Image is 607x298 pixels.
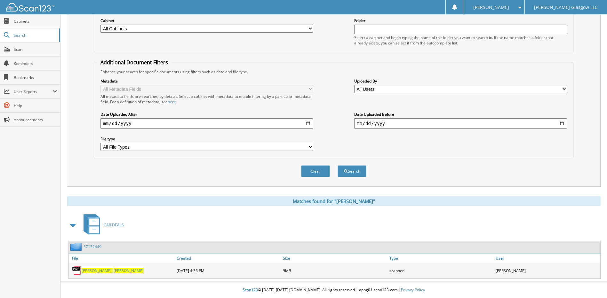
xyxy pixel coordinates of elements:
span: Scan123 [243,287,258,293]
a: [PERSON_NAME], [PERSON_NAME] [82,268,144,273]
div: [PERSON_NAME] [494,264,600,277]
span: Bookmarks [14,75,57,80]
div: Matches found for "[PERSON_NAME]" [67,196,601,206]
label: Date Uploaded Before [354,112,567,117]
span: User Reports [14,89,52,94]
legend: Additional Document Filters [97,59,171,66]
a: here [168,99,176,105]
label: Cabinet [100,18,313,23]
label: Metadata [100,78,313,84]
button: Search [338,165,366,177]
span: [PERSON_NAME], [82,268,113,273]
a: SZ152449 [84,244,101,249]
a: Privacy Policy [401,287,425,293]
img: scan123-logo-white.svg [6,3,54,12]
span: Announcements [14,117,57,122]
div: Select a cabinet and begin typing the name of the folder you want to search in. If the name match... [354,35,567,46]
a: Size [281,254,387,263]
label: File type [100,136,313,142]
a: CAR DEALS [80,212,124,238]
div: scanned [388,264,494,277]
div: © [DATE]-[DATE] [DOMAIN_NAME]. All rights reserved | appg01-scan123-com | [60,282,607,298]
a: Created [175,254,281,263]
span: Cabinets [14,19,57,24]
label: Uploaded By [354,78,567,84]
span: [PERSON_NAME] Glasgow LLC [534,5,598,9]
a: User [494,254,600,263]
div: 9MB [281,264,387,277]
input: start [100,118,313,129]
div: Enhance your search for specific documents using filters such as date and file type. [97,69,570,74]
label: Folder [354,18,567,23]
span: Help [14,103,57,108]
span: [PERSON_NAME] [114,268,144,273]
img: folder2.png [70,243,84,251]
a: Type [388,254,494,263]
a: File [69,254,175,263]
div: All metadata fields are searched by default. Select a cabinet with metadata to enable filtering b... [100,94,313,105]
div: [DATE] 4:36 PM [175,264,281,277]
span: Reminders [14,61,57,66]
label: Date Uploaded After [100,112,313,117]
span: Search [14,33,56,38]
span: CAR DEALS [104,222,124,228]
input: end [354,118,567,129]
button: Clear [301,165,330,177]
img: PDF.png [72,266,82,275]
span: [PERSON_NAME] [473,5,509,9]
iframe: Chat Widget [575,267,607,298]
span: Scan [14,47,57,52]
